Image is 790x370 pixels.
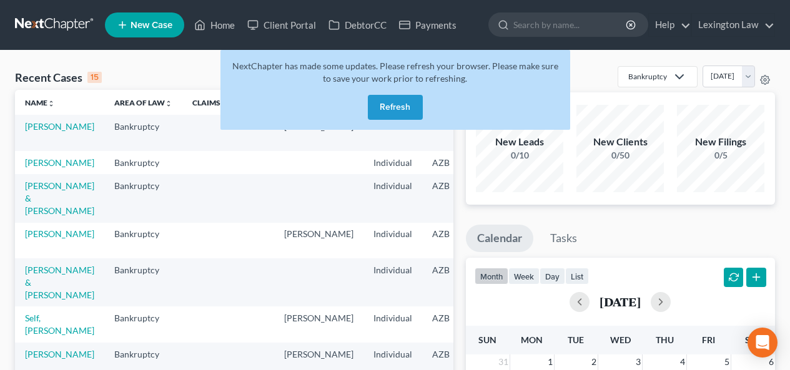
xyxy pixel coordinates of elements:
[368,95,423,120] button: Refresh
[576,135,664,149] div: New Clients
[393,14,463,36] a: Payments
[497,354,510,369] span: 31
[600,295,641,308] h2: [DATE]
[656,334,674,345] span: Thu
[104,115,182,150] td: Bankruptcy
[590,354,598,369] span: 2
[692,14,774,36] a: Lexington Law
[422,151,483,174] td: AZB
[466,225,533,252] a: Calendar
[15,70,102,85] div: Recent Cases
[25,180,94,216] a: [PERSON_NAME] & [PERSON_NAME]
[610,334,631,345] span: Wed
[576,149,664,162] div: 0/50
[25,313,94,336] a: Self, [PERSON_NAME]
[104,223,182,258] td: Bankruptcy
[723,354,731,369] span: 5
[322,14,393,36] a: DebtorCC
[104,258,182,306] td: Bankruptcy
[521,334,543,345] span: Mon
[182,90,274,115] th: Claims & Services
[628,71,667,82] div: Bankruptcy
[768,354,775,369] span: 6
[677,135,764,149] div: New Filings
[745,334,761,345] span: Sat
[87,72,102,83] div: 15
[188,14,241,36] a: Home
[677,149,764,162] div: 0/5
[363,223,422,258] td: Individual
[363,306,422,342] td: Individual
[565,268,589,285] button: list
[232,61,558,84] span: NextChapter has made some updates. Please refresh your browser. Please make sure to save your wor...
[422,223,483,258] td: AZB
[241,14,322,36] a: Client Portal
[363,174,422,222] td: Individual
[104,151,182,174] td: Bankruptcy
[568,334,584,345] span: Tue
[25,228,94,239] a: [PERSON_NAME]
[476,135,563,149] div: New Leads
[25,121,94,132] a: [PERSON_NAME]
[546,354,554,369] span: 1
[539,225,588,252] a: Tasks
[422,306,483,342] td: AZB
[540,268,565,285] button: day
[513,13,628,36] input: Search by name...
[422,258,483,306] td: AZB
[363,258,422,306] td: Individual
[165,100,172,107] i: unfold_more
[475,268,508,285] button: month
[274,223,363,258] td: [PERSON_NAME]
[274,306,363,342] td: [PERSON_NAME]
[478,334,496,345] span: Sun
[702,334,715,345] span: Fri
[748,328,778,358] div: Open Intercom Messenger
[25,349,94,359] a: [PERSON_NAME]
[422,174,483,222] td: AZB
[508,268,540,285] button: week
[679,354,686,369] span: 4
[25,265,94,300] a: [PERSON_NAME] & [PERSON_NAME]
[47,100,55,107] i: unfold_more
[25,98,55,107] a: Nameunfold_more
[114,98,172,107] a: Area of Lawunfold_more
[649,14,691,36] a: Help
[634,354,642,369] span: 3
[104,306,182,342] td: Bankruptcy
[476,149,563,162] div: 0/10
[25,157,94,168] a: [PERSON_NAME]
[131,21,172,30] span: New Case
[104,174,182,222] td: Bankruptcy
[363,151,422,174] td: Individual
